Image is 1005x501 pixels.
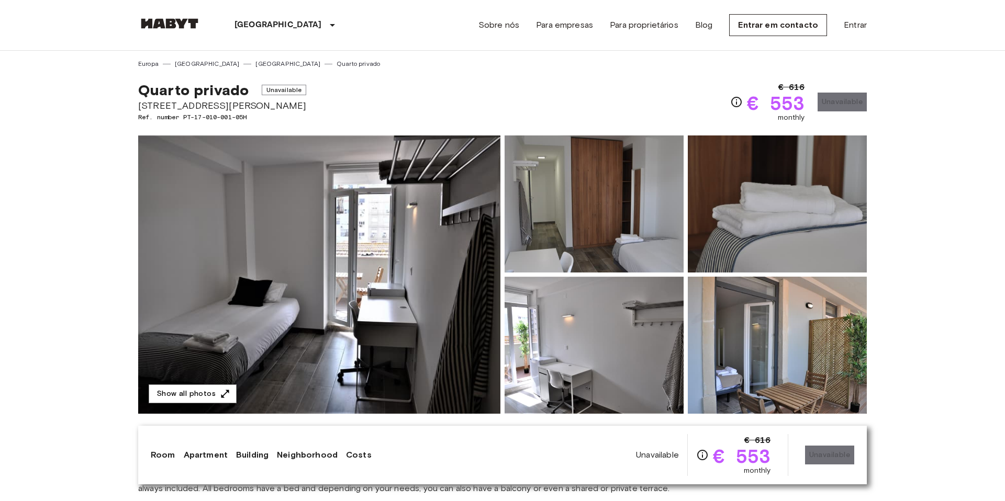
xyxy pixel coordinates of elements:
[149,384,237,404] button: Show all photos
[138,99,306,112] span: [STREET_ADDRESS][PERSON_NAME]
[744,465,771,476] span: monthly
[713,447,771,465] span: € 553
[277,449,338,461] a: Neighborhood
[730,96,743,108] svg: Check cost overview for full price breakdown. Please note that discounts apply to new joiners onl...
[744,434,771,447] span: € 616
[478,19,519,31] a: Sobre nós
[844,19,867,31] a: Entrar
[236,449,269,461] a: Building
[175,59,240,69] a: [GEOGRAPHIC_DATA]
[337,59,380,69] a: Quarto privado
[778,112,805,123] span: monthly
[778,81,805,94] span: € 616
[695,19,713,31] a: Blog
[255,59,320,69] a: [GEOGRAPHIC_DATA]
[505,277,684,414] img: Picture of unit PT-17-010-001-05H
[138,112,306,122] span: Ref. number PT-17-010-001-05H
[138,59,159,69] a: Europa
[138,81,249,99] span: Quarto privado
[636,449,679,461] span: Unavailable
[747,94,805,112] span: € 553
[505,135,684,272] img: Picture of unit PT-17-010-001-05H
[234,19,322,31] p: [GEOGRAPHIC_DATA]
[688,277,867,414] img: Picture of unit PT-17-010-001-05H
[184,449,228,461] a: Apartment
[696,449,709,461] svg: Check cost overview for full price breakdown. Please note that discounts apply to new joiners onl...
[610,19,678,31] a: Para proprietários
[262,85,307,95] span: Unavailable
[151,449,175,461] a: Room
[346,449,372,461] a: Costs
[138,18,201,29] img: Habyt
[688,135,867,272] img: Picture of unit PT-17-010-001-05H
[536,19,593,31] a: Para empresas
[729,14,827,36] a: Entrar em contacto
[138,135,500,414] img: Marketing picture of unit PT-17-010-001-05H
